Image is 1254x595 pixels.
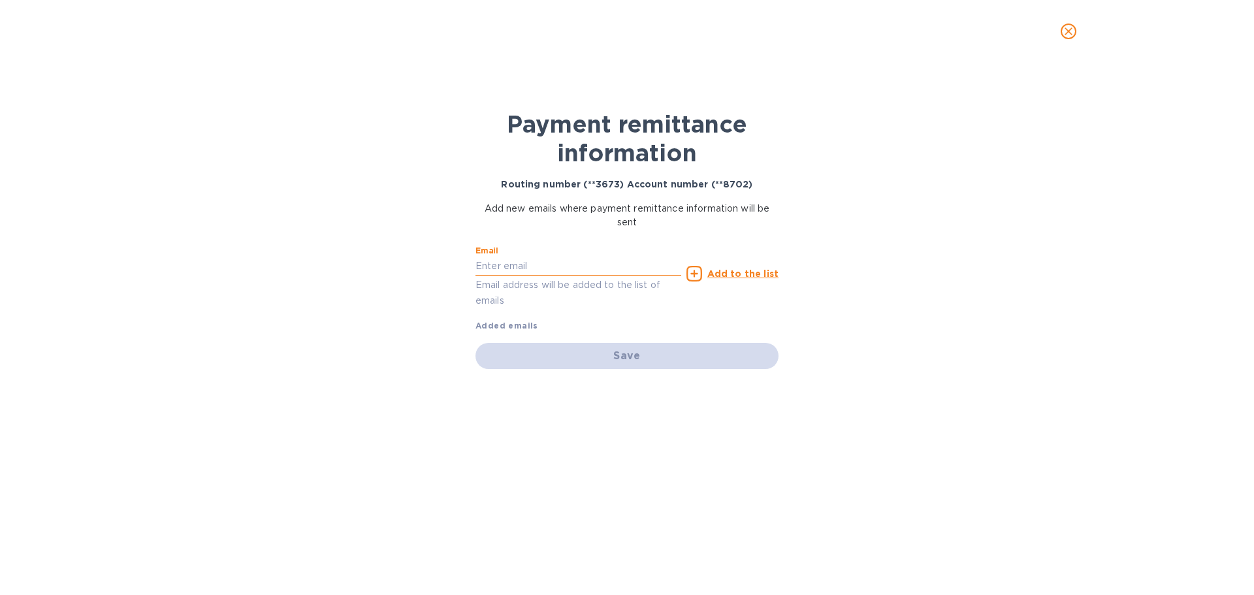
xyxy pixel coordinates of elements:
label: Email [475,247,498,255]
b: Added emails [475,321,538,330]
p: Email address will be added to the list of emails [475,278,681,308]
input: Enter email [475,257,681,276]
b: Routing number (**3673) Account number (**8702) [501,179,752,189]
p: Add new emails where payment remittance information will be sent [475,202,779,229]
b: Payment remittance information [507,110,747,167]
u: Add to the list [707,268,779,279]
button: close [1053,16,1084,47]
